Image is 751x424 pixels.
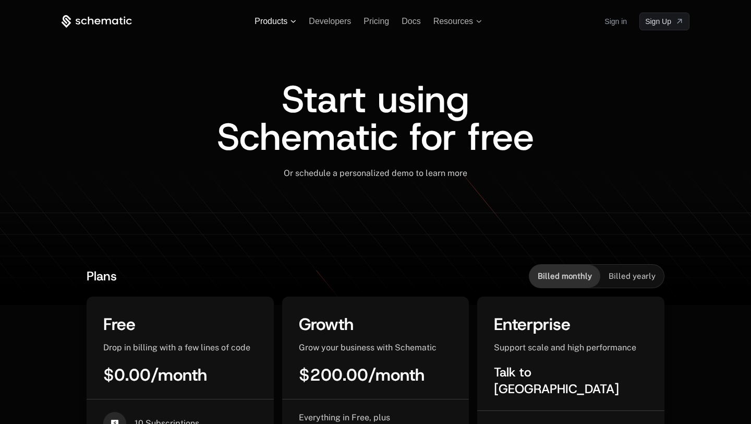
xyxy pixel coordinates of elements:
span: Grow your business with Schematic [299,343,437,352]
span: / month [151,364,207,386]
span: Growth [299,313,354,335]
span: Drop in billing with a few lines of code [103,343,250,352]
span: Billed monthly [538,271,592,281]
span: Free [103,313,136,335]
span: Plans [87,268,117,285]
span: Resources [433,17,473,26]
span: Sign Up [645,16,671,27]
span: Products [255,17,287,26]
span: $0.00 [103,364,151,386]
span: Billed yearly [609,271,656,281]
span: Start using Schematic for free [217,74,534,162]
span: / month [368,364,425,386]
span: $200.00 [299,364,368,386]
a: Sign in [604,13,627,30]
a: Pricing [364,17,389,26]
a: Docs [402,17,420,26]
a: Developers [309,17,351,26]
a: [object Object] [639,13,689,30]
span: Enterprise [494,313,571,335]
span: Talk to [GEOGRAPHIC_DATA] [494,364,619,397]
span: Or schedule a personalized demo to learn more [284,168,467,178]
span: Support scale and high performance [494,343,636,352]
span: Everything in Free, plus [299,413,390,422]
